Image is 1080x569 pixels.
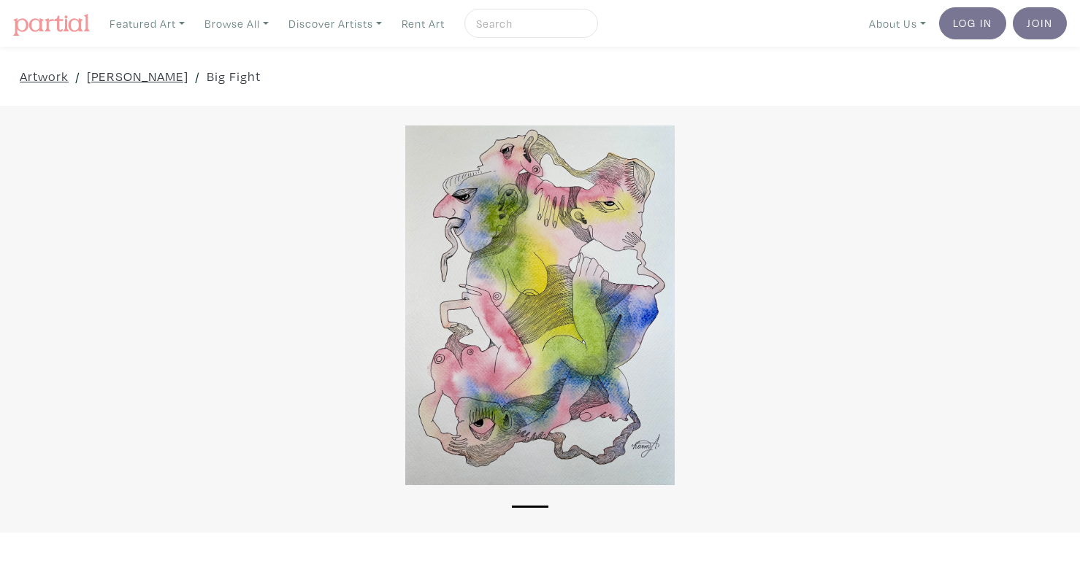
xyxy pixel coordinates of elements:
a: Browse All [198,9,275,39]
input: Search [475,15,584,33]
a: Big Fight [207,66,261,86]
a: Featured Art [103,9,191,39]
a: Log In [939,7,1006,39]
a: Discover Artists [282,9,388,39]
a: Artwork [20,66,69,86]
button: 1 of 1 [512,506,548,508]
a: Join [1013,7,1067,39]
span: / [75,66,80,86]
a: [PERSON_NAME] [87,66,188,86]
a: Rent Art [395,9,451,39]
a: About Us [862,9,932,39]
span: / [195,66,200,86]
